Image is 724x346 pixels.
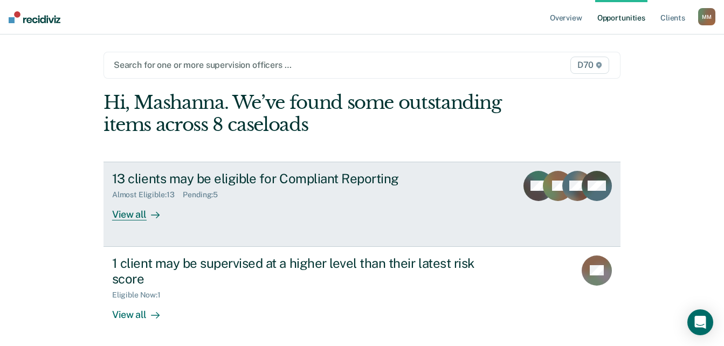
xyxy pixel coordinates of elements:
div: Almost Eligible : 13 [112,190,183,199]
div: Hi, Mashanna. We’ve found some outstanding items across 8 caseloads [104,92,517,136]
img: Recidiviz [9,11,60,23]
div: View all [112,199,173,220]
div: Open Intercom Messenger [687,309,713,335]
div: 13 clients may be eligible for Compliant Reporting [112,171,491,186]
span: D70 [570,57,609,74]
div: 1 client may be supervised at a higher level than their latest risk score [112,255,491,287]
div: Pending : 5 [183,190,226,199]
a: 13 clients may be eligible for Compliant ReportingAlmost Eligible:13Pending:5View all [104,162,620,247]
div: Eligible Now : 1 [112,290,169,300]
div: M M [698,8,715,25]
div: View all [112,300,173,321]
button: MM [698,8,715,25]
